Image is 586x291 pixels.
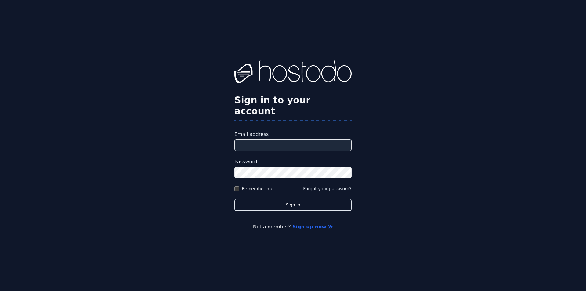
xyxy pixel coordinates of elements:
[234,199,352,211] button: Sign in
[234,60,352,85] img: Hostodo
[303,186,352,192] button: Forgot your password?
[242,186,273,192] label: Remember me
[29,223,557,231] p: Not a member?
[234,95,352,117] h2: Sign in to your account
[234,131,352,138] label: Email address
[292,224,333,230] a: Sign up now ≫
[234,158,352,166] label: Password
